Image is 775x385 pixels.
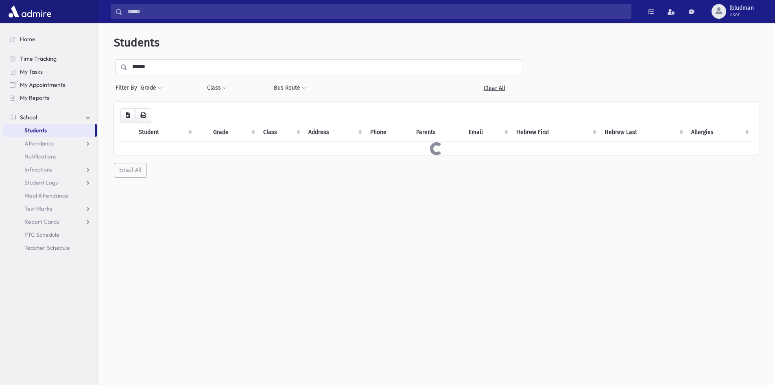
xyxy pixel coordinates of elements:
[411,123,464,142] th: Parents
[729,5,754,11] span: lbludman
[24,231,59,238] span: PTC Schedule
[3,111,97,124] a: School
[20,94,49,101] span: My Reports
[3,137,97,150] a: Attendance
[3,228,97,241] a: PTC Schedule
[3,241,97,254] a: Teacher Schedule
[24,127,47,134] span: Students
[24,218,59,225] span: Report Cards
[7,3,53,20] img: AdmirePro
[24,192,68,199] span: Meal Attendance
[3,215,97,228] a: Report Cards
[3,52,97,65] a: Time Tracking
[3,189,97,202] a: Meal Attendance
[686,123,752,142] th: Allergies
[120,108,135,123] button: CSV
[24,153,57,160] span: Notifications
[24,140,55,147] span: Attendance
[114,36,159,49] span: Students
[122,4,631,19] input: Search
[20,81,65,88] span: My Appointments
[303,123,365,142] th: Address
[3,163,97,176] a: Infractions
[135,108,151,123] button: Print
[20,114,37,121] span: School
[20,35,35,43] span: Home
[3,150,97,163] a: Notifications
[365,123,411,142] th: Phone
[20,68,43,75] span: My Tasks
[134,123,195,142] th: Student
[3,91,97,104] a: My Reports
[273,81,306,95] button: Bus Route
[140,81,162,95] button: Grade
[258,123,304,142] th: Class
[24,205,52,212] span: Test Marks
[3,65,97,78] a: My Tasks
[466,81,522,95] a: Clear All
[24,166,52,173] span: Infractions
[24,244,70,251] span: Teacher Schedule
[3,202,97,215] a: Test Marks
[3,33,97,46] a: Home
[207,81,227,95] button: Class
[20,55,57,62] span: Time Tracking
[729,11,754,18] span: User
[3,78,97,91] a: My Appointments
[24,179,58,186] span: Student Logs
[600,123,687,142] th: Hebrew Last
[464,123,511,142] th: Email
[3,176,97,189] a: Student Logs
[3,124,95,137] a: Students
[116,84,140,92] span: Filter By
[208,123,258,142] th: Grade
[511,123,599,142] th: Hebrew First
[114,163,147,178] button: Email All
